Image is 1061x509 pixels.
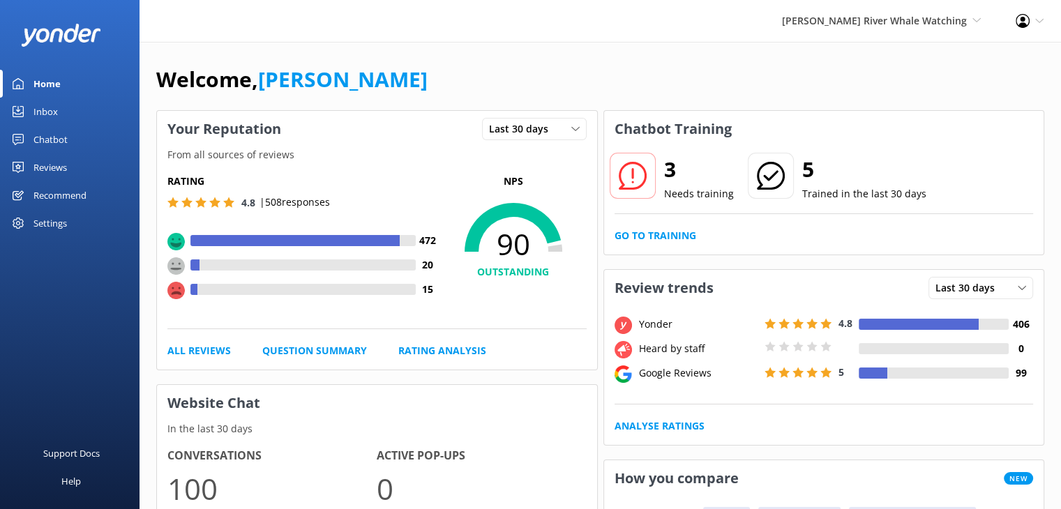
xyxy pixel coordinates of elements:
[1004,472,1033,485] span: New
[262,343,367,358] a: Question Summary
[664,153,734,186] h2: 3
[440,227,587,261] span: 90
[156,63,428,96] h1: Welcome,
[167,447,377,465] h4: Conversations
[615,228,696,243] a: Go to Training
[157,421,597,436] p: In the last 30 days
[33,70,61,98] div: Home
[416,282,440,297] h4: 15
[838,365,844,379] span: 5
[604,270,724,306] h3: Review trends
[440,174,587,189] p: NPS
[157,111,292,147] h3: Your Reputation
[33,126,68,153] div: Chatbot
[635,341,761,356] div: Heard by staff
[157,385,597,421] h3: Website Chat
[33,209,67,237] div: Settings
[157,147,597,162] p: From all sources of reviews
[935,280,1003,296] span: Last 30 days
[1009,341,1033,356] h4: 0
[802,186,926,202] p: Trained in the last 30 days
[167,174,440,189] h5: Rating
[489,121,557,137] span: Last 30 days
[604,460,749,496] h3: How you compare
[259,195,330,210] p: | 508 responses
[61,467,81,495] div: Help
[1009,365,1033,381] h4: 99
[33,181,86,209] div: Recommend
[33,98,58,126] div: Inbox
[782,14,967,27] span: [PERSON_NAME] River Whale Watching
[21,24,101,47] img: yonder-white-logo.png
[615,418,705,434] a: Analyse Ratings
[838,317,852,330] span: 4.8
[43,439,100,467] div: Support Docs
[635,365,761,381] div: Google Reviews
[1009,317,1033,332] h4: 406
[416,257,440,273] h4: 20
[398,343,486,358] a: Rating Analysis
[33,153,67,181] div: Reviews
[241,196,255,209] span: 4.8
[377,447,586,465] h4: Active Pop-ups
[664,186,734,202] p: Needs training
[440,264,587,280] h4: OUTSTANDING
[416,233,440,248] h4: 472
[802,153,926,186] h2: 5
[167,343,231,358] a: All Reviews
[258,65,428,93] a: [PERSON_NAME]
[604,111,742,147] h3: Chatbot Training
[635,317,761,332] div: Yonder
